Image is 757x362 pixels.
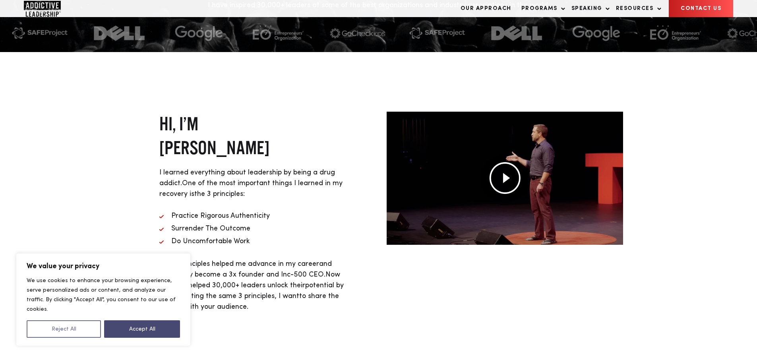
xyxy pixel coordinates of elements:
[159,169,335,187] span: I learned everything about leadership by being a drug addict.
[159,112,346,159] h2: HI, I’M [PERSON_NAME]
[171,212,270,219] span: Practice Rigorous Authenticity
[387,112,623,245] img: Video thumbnail
[141,33,179,40] span: Phone number
[24,1,72,17] a: Home
[517,0,565,17] a: Programs
[27,276,180,314] p: We use cookies to enhance your browsing experience, serve personalized ads or content, and analyz...
[489,162,521,194] img: Play video
[24,1,61,17] img: Company Logo
[567,0,610,17] a: Speaking
[27,320,101,338] button: Reject All
[171,238,250,245] span: Do Uncomfortable Work
[159,180,343,197] span: One of the most important things I learned in my recovery is
[141,42,279,58] input: 615-555-1234
[612,0,662,17] a: Resources
[27,261,180,271] p: We value your privacy
[141,10,279,25] input: Fields
[457,0,515,17] a: Our Approach
[159,260,319,267] span: The 3 principles helped me advance in my career
[16,253,191,346] div: We value your privacy
[171,225,250,232] span: Surrender The Outcome
[194,190,245,197] span: the 3 principles:
[104,320,180,338] button: Accept All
